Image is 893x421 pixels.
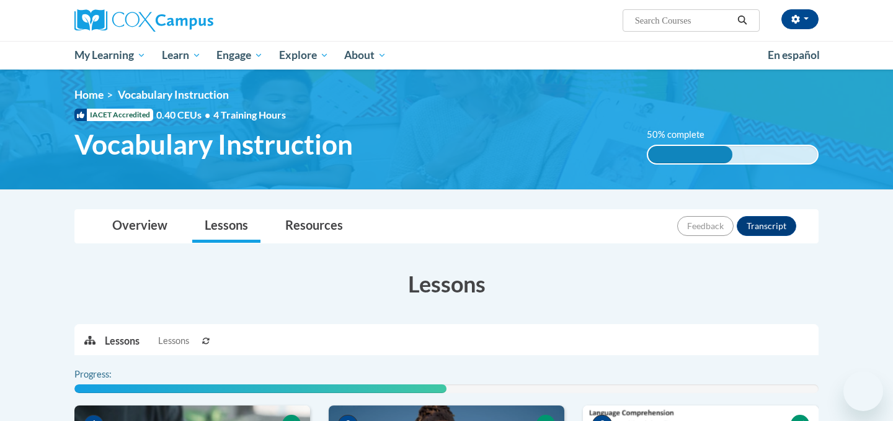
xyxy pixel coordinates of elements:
span: • [205,109,210,120]
div: 50% complete [648,146,733,163]
button: Search [733,13,752,28]
label: Progress: [74,368,146,381]
p: Lessons [105,334,140,348]
div: Main menu [56,41,837,70]
a: About [337,41,395,70]
button: Transcript [737,216,796,236]
span: Engage [216,48,263,63]
span: Vocabulary Instruction [118,88,229,101]
h3: Lessons [74,268,819,299]
a: Explore [271,41,337,70]
span: My Learning [74,48,146,63]
span: Explore [279,48,329,63]
a: Engage [208,41,271,70]
a: Overview [100,210,180,243]
span: En español [768,48,820,61]
button: Account Settings [781,9,819,29]
span: IACET Accredited [74,109,153,121]
a: Home [74,88,104,101]
iframe: Button to launch messaging window [843,371,883,411]
a: My Learning [66,41,154,70]
span: Lessons [158,334,189,348]
a: Resources [273,210,355,243]
img: Cox Campus [74,9,213,32]
span: Learn [162,48,201,63]
a: Cox Campus [74,9,310,32]
label: 50% complete [647,128,718,142]
a: Learn [154,41,209,70]
input: Search Courses [634,13,733,28]
span: 4 Training Hours [213,109,286,120]
span: About [344,48,386,63]
a: Lessons [192,210,260,243]
a: En español [760,42,828,68]
span: 0.40 CEUs [156,108,213,122]
span: Vocabulary Instruction [74,128,353,161]
button: Feedback [677,216,734,236]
